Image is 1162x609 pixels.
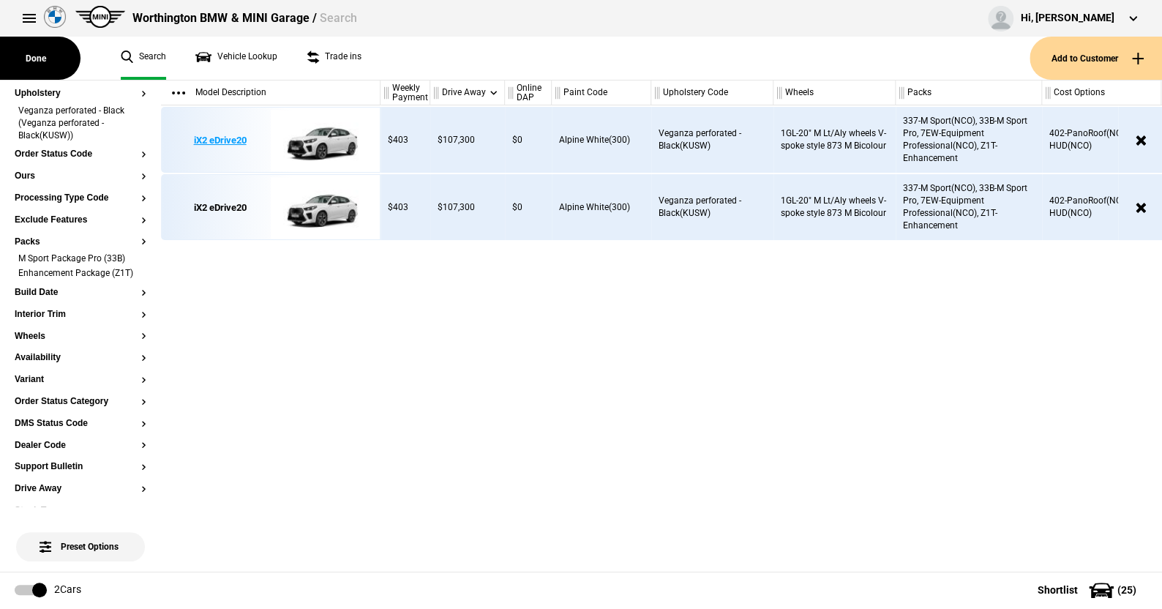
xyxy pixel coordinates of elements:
[169,108,271,173] a: iX2 eDrive20
[194,134,247,147] div: iX2 eDrive20
[651,174,773,240] div: Veganza perforated - Black(KUSW)
[195,37,277,80] a: Vehicle Lookup
[15,332,146,342] button: Wheels
[505,174,552,240] div: $0
[15,149,146,171] section: Order Status Code
[15,193,146,203] button: Processing Type Code
[15,215,146,237] section: Exclude Features
[271,175,372,241] img: cosySec
[307,37,361,80] a: Trade ins
[121,37,166,80] a: Search
[1030,37,1162,80] button: Add to Customer
[15,237,146,247] button: Packs
[1016,572,1162,608] button: Shortlist(25)
[651,81,773,105] div: Upholstery Code
[15,353,146,375] section: Availability
[15,375,146,397] section: Variant
[15,149,146,160] button: Order Status Code
[15,462,146,472] button: Support Bulletin
[75,6,125,28] img: mini.png
[15,193,146,215] section: Processing Type Code
[430,81,504,105] div: Drive Away
[54,583,81,597] div: 2 Cars
[15,288,146,310] section: Build Date
[381,174,430,240] div: $403
[15,419,146,441] section: DMS Status Code
[15,105,146,143] li: Veganza perforated - Black (Veganza perforated - Black(KUSW))
[552,107,651,173] div: Alpine White(300)
[15,441,146,463] section: Dealer Code
[15,441,146,451] button: Dealer Code
[15,506,146,516] button: Stock Type
[15,171,146,182] button: Ours
[15,253,146,267] li: M Sport Package Pro (33B)
[15,375,146,385] button: Variant
[15,310,146,332] section: Interior Trim
[15,267,146,282] li: Enhancement Package (Z1T)
[15,215,146,225] button: Exclude Features
[15,397,146,407] button: Order Status Category
[505,81,551,105] div: Online DAP
[1021,11,1114,26] div: Hi, [PERSON_NAME]
[319,11,356,25] span: Search
[15,484,146,506] section: Drive Away
[773,174,896,240] div: 1GL-20" M Lt/Aly wheels V-spoke style 873 M Bicolour
[505,107,552,173] div: $0
[651,107,773,173] div: Veganza perforated - Black(KUSW)
[271,108,372,173] img: cosySec
[1038,585,1078,595] span: Shortlist
[15,310,146,320] button: Interior Trim
[773,107,896,173] div: 1GL-20" M Lt/Aly wheels V-spoke style 873 M Bicolour
[42,523,119,552] span: Preset Options
[896,107,1042,173] div: 337-M Sport(NCO), 33B-M Sport Pro, 7EW-Equipment Professional(NCO), Z1T-Enhancement
[15,89,146,99] button: Upholstery
[44,6,66,28] img: bmw.png
[896,174,1042,240] div: 337-M Sport(NCO), 33B-M Sport Pro, 7EW-Equipment Professional(NCO), Z1T-Enhancement
[1042,174,1161,240] div: 402-PanoRoof(NCO), 610-HUD(NCO)
[194,201,247,214] div: iX2 eDrive20
[15,171,146,193] section: Ours
[15,288,146,298] button: Build Date
[381,81,430,105] div: Weekly Payment
[132,10,356,26] div: Worthington BMW & MINI Garage /
[1042,81,1161,105] div: Cost Options
[381,107,430,173] div: $403
[15,353,146,363] button: Availability
[15,332,146,354] section: Wheels
[15,506,146,528] section: Stock Type
[1042,107,1161,173] div: 402-PanoRoof(NCO), 610-HUD(NCO)
[430,107,505,173] div: $107,300
[15,484,146,494] button: Drive Away
[896,81,1041,105] div: Packs
[15,397,146,419] section: Order Status Category
[552,81,651,105] div: Paint Code
[161,81,380,105] div: Model Description
[15,89,146,149] section: UpholsteryVeganza perforated - Black (Veganza perforated - Black(KUSW))
[430,174,505,240] div: $107,300
[552,174,651,240] div: Alpine White(300)
[15,462,146,484] section: Support Bulletin
[773,81,895,105] div: Wheels
[1117,585,1136,595] span: ( 25 )
[15,419,146,429] button: DMS Status Code
[15,237,146,288] section: PacksM Sport Package Pro (33B)Enhancement Package (Z1T)
[169,175,271,241] a: iX2 eDrive20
